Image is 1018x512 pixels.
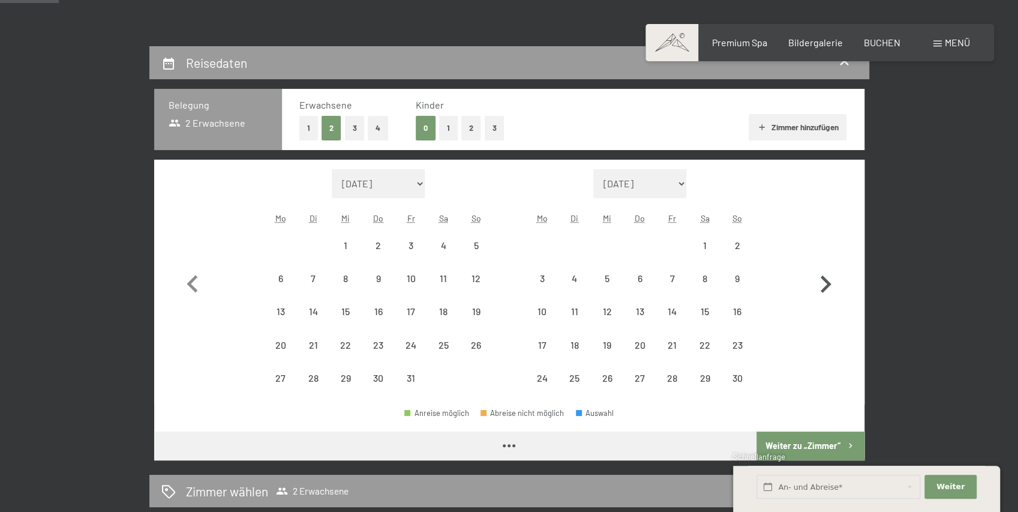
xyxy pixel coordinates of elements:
div: Anreise nicht möglich [395,262,427,295]
button: 2 [322,116,341,140]
div: Mon Oct 20 2025 [265,328,297,361]
div: Fri Oct 10 2025 [395,262,427,295]
span: Erwachsene [299,99,352,110]
div: 12 [461,274,491,304]
div: 21 [657,340,687,370]
div: 29 [690,373,720,403]
div: Tue Nov 25 2025 [558,362,591,394]
div: Anreise nicht möglich [721,295,753,328]
div: Anreise nicht möglich [591,295,623,328]
abbr: Mittwoch [603,213,611,223]
div: Sat Nov 15 2025 [689,295,721,328]
div: Anreise nicht möglich [558,328,591,361]
div: 19 [461,307,491,337]
span: Bildergalerie [788,37,843,48]
div: Sat Nov 01 2025 [689,229,721,262]
div: 16 [722,307,752,337]
div: 8 [331,274,361,304]
div: Anreise nicht möglich [460,295,492,328]
div: Anreise nicht möglich [525,362,558,394]
div: Wed Nov 12 2025 [591,295,623,328]
div: 14 [657,307,687,337]
div: 29 [331,373,361,403]
abbr: Samstag [700,213,709,223]
div: 28 [298,373,328,403]
span: 2 Erwachsene [276,485,349,497]
div: Anreise nicht möglich [623,262,656,295]
div: 23 [364,340,394,370]
div: Anreise nicht möglich [656,262,688,295]
div: 30 [722,373,752,403]
div: Anreise nicht möglich [329,328,362,361]
div: Anreise nicht möglich [427,262,460,295]
div: Anreise nicht möglich [297,295,329,328]
div: 22 [331,340,361,370]
div: Anreise nicht möglich [265,328,297,361]
div: Wed Nov 05 2025 [591,262,623,295]
div: Wed Nov 26 2025 [591,362,623,394]
div: Tue Oct 28 2025 [297,362,329,394]
div: 3 [527,274,557,304]
div: Tue Nov 04 2025 [558,262,591,295]
div: Wed Oct 08 2025 [329,262,362,295]
div: Anreise nicht möglich [427,295,460,328]
div: Tue Nov 11 2025 [558,295,591,328]
button: Weiter [924,475,976,499]
div: 14 [298,307,328,337]
div: Anreise nicht möglich [656,328,688,361]
abbr: Dienstag [310,213,317,223]
span: Weiter [936,481,965,492]
div: 11 [560,307,590,337]
div: 23 [722,340,752,370]
div: Anreise nicht möglich [362,328,395,361]
div: 1 [690,241,720,271]
div: Fri Oct 03 2025 [395,229,427,262]
button: Zimmer hinzufügen [749,114,846,140]
div: Anreise nicht möglich [689,295,721,328]
div: 13 [266,307,296,337]
div: Anreise nicht möglich [525,328,558,361]
div: Fri Nov 14 2025 [656,295,688,328]
div: Anreise nicht möglich [362,362,395,394]
div: Thu Nov 06 2025 [623,262,656,295]
div: Tue Oct 14 2025 [297,295,329,328]
span: Kinder [416,99,444,110]
div: 7 [298,274,328,304]
div: Anreise nicht möglich [460,328,492,361]
div: Anreise möglich [404,409,469,417]
div: 5 [592,274,622,304]
button: 0 [416,116,436,140]
div: Fri Nov 07 2025 [656,262,688,295]
div: Anreise nicht möglich [329,295,362,328]
div: Anreise nicht möglich [689,328,721,361]
div: 24 [396,340,426,370]
div: Sat Nov 08 2025 [689,262,721,295]
a: BUCHEN [864,37,900,48]
div: Thu Oct 09 2025 [362,262,395,295]
div: 20 [624,340,654,370]
div: Anreise nicht möglich [623,295,656,328]
span: 2 Erwachsene [169,116,246,130]
div: Anreise nicht möglich [265,362,297,394]
div: Anreise nicht möglich [689,229,721,262]
div: Thu Nov 20 2025 [623,328,656,361]
div: 8 [690,274,720,304]
div: Anreise nicht möglich [297,328,329,361]
div: 10 [527,307,557,337]
div: Thu Nov 13 2025 [623,295,656,328]
div: Sat Oct 11 2025 [427,262,460,295]
div: Sun Nov 02 2025 [721,229,753,262]
div: 28 [657,373,687,403]
div: Wed Oct 29 2025 [329,362,362,394]
div: 1 [331,241,361,271]
span: Menü [945,37,970,48]
abbr: Dienstag [570,213,578,223]
div: 4 [560,274,590,304]
div: Sun Oct 05 2025 [460,229,492,262]
div: 30 [364,373,394,403]
div: Anreise nicht möglich [689,262,721,295]
div: Sun Nov 09 2025 [721,262,753,295]
div: 2 [364,241,394,271]
div: Fri Oct 31 2025 [395,362,427,394]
